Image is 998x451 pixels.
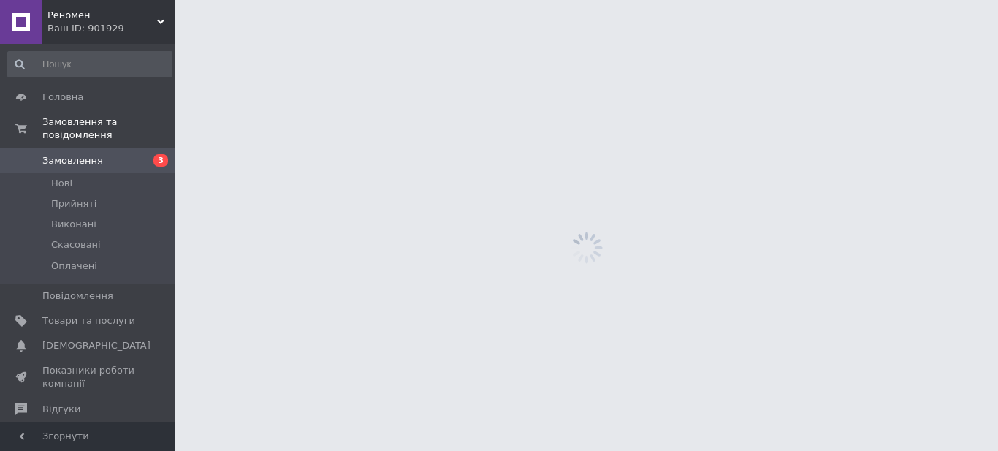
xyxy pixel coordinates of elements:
span: Замовлення та повідомлення [42,115,175,142]
img: spinner_grey-bg-hcd09dd2d8f1a785e3413b09b97f8118e7.gif [567,228,606,268]
div: Ваш ID: 901929 [47,22,175,35]
span: Оплачені [51,259,97,273]
span: Замовлення [42,154,103,167]
span: Головна [42,91,83,104]
span: Реномен [47,9,157,22]
span: Повідомлення [42,289,113,303]
span: Товари та послуги [42,314,135,327]
span: [DEMOGRAPHIC_DATA] [42,339,151,352]
span: Нові [51,177,72,190]
span: Відгуки [42,403,80,416]
span: Прийняті [51,197,96,211]
span: Показники роботи компанії [42,364,135,390]
span: 3 [153,154,168,167]
input: Пошук [7,51,172,77]
span: Виконані [51,218,96,231]
span: Скасовані [51,238,101,251]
